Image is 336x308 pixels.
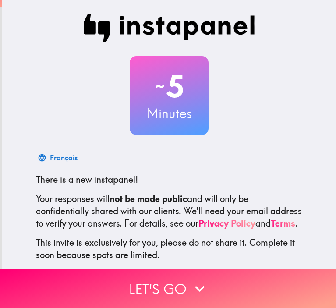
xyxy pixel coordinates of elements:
[130,68,209,104] h2: 5
[36,193,302,230] p: Your responses will and will only be confidentially shared with our clients. We'll need your emai...
[36,268,302,305] p: To learn more about Instapanel, check out . For questions or help, email us at .
[271,218,295,229] a: Terms
[110,193,187,204] b: not be made public
[50,152,78,164] div: Français
[200,269,277,280] a: [DOMAIN_NAME]
[36,174,138,185] span: There is a new instapanel!
[130,104,209,123] h3: Minutes
[36,149,81,166] button: Français
[83,14,255,42] img: Instapanel
[154,73,166,99] span: ~
[198,218,255,229] a: Privacy Policy
[36,237,302,261] p: This invite is exclusively for you, please do not share it. Complete it soon because spots are li...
